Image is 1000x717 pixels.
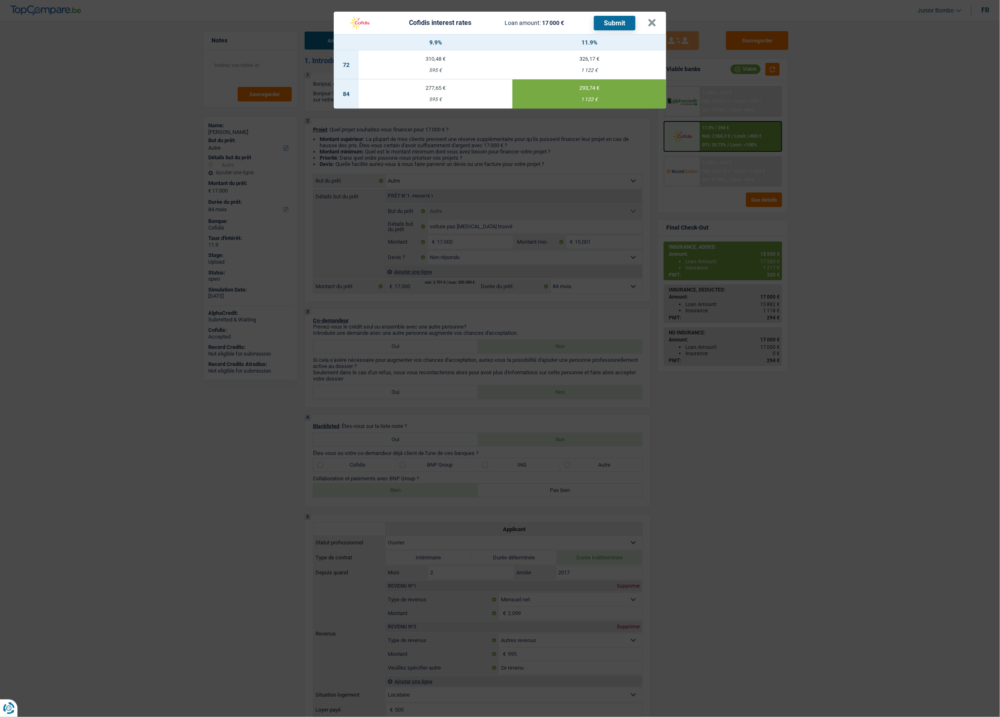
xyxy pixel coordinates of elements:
div: Cofidis interest rates [409,20,471,26]
div: 293,74 € [512,85,666,91]
th: 11.9% [512,35,666,50]
button: × [648,19,656,27]
button: Submit [594,16,635,30]
div: 310,48 € [359,56,512,62]
div: 595 € [359,97,512,102]
div: 326,17 € [512,56,666,62]
div: 1 122 € [512,68,666,73]
th: 9.9% [359,35,512,50]
td: 84 [334,79,359,109]
div: 595 € [359,68,512,73]
div: 1 122 € [512,97,666,102]
span: Loan amount: [505,20,541,26]
img: Cofidis [344,15,375,31]
div: 277,65 € [359,85,512,91]
span: 17 000 € [542,20,564,26]
td: 72 [334,50,359,79]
